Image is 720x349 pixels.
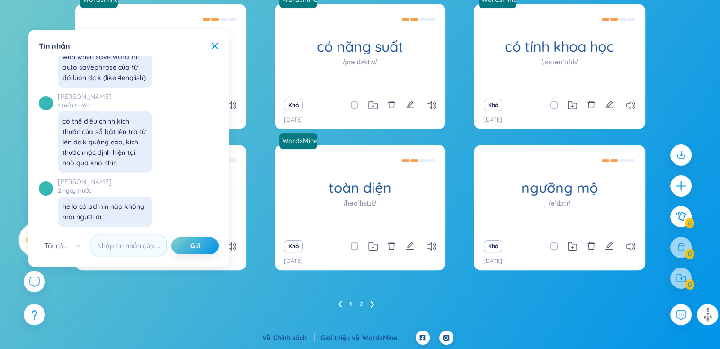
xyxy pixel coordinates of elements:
button: xóa bỏ [587,98,596,112]
button: Khó [484,99,503,111]
font: [DATE] [284,116,303,123]
font: [PERSON_NAME] [58,178,112,186]
button: Gửi [171,237,219,254]
button: biên tập [605,98,613,112]
font: WordsMine [362,333,397,342]
font: Khó [288,101,299,108]
a: hình đại diện [39,177,53,196]
input: Nhập tin nhắn của bạn vào đây... [91,235,167,256]
a: Chính sách [273,333,315,342]
font: Tất cả người dùng [44,242,99,250]
font: 1 [349,300,352,308]
font: Khó [488,101,498,108]
font: 2 ngày trước [58,187,91,194]
font: có tính khoa học [505,37,614,55]
font: Về [262,333,270,342]
li: 1 [349,296,352,312]
span: biên tập [605,242,613,250]
font: Gửi [190,242,200,250]
a: [PERSON_NAME] [58,177,152,187]
font: Chính sách [273,333,307,342]
span: cộng thêm [675,180,687,192]
li: Trang tiếp theo [371,296,374,312]
span: xóa bỏ [587,242,596,250]
font: có thể điều chỉnh kích thước cửa sổ bật lên tra từ lên dc k quảng cáo, kích thước mặc định hiện t... [62,117,148,167]
font: 2 [359,300,363,308]
font: with when save word thì auto savephrase của từ đó luôn dc k (like 4english) [62,53,146,82]
button: xóa bỏ [387,98,396,112]
font: toàn diện [329,179,391,197]
font: WordsMine [282,136,318,145]
li: 2 [359,296,363,312]
button: Khó [284,240,303,252]
font: [DATE] [483,257,502,264]
button: Khó [484,240,503,252]
button: xóa bỏ [587,240,596,253]
span: biên tập [406,242,414,250]
span: Tất cả người dùng [44,239,80,253]
font: Tin nhắn [39,41,70,51]
button: biên tập [406,240,414,253]
font: /əˈdɔːr/ [549,199,570,207]
a: WordsMine [362,333,405,342]
button: biên tập [605,240,613,253]
img: to top [700,307,715,322]
font: 0 [26,234,31,246]
font: /həʊˈlɪstɪk/ [344,199,376,207]
font: /ˌsaɪənˈtɪfɪk/ [541,58,578,66]
a: [PERSON_NAME] [58,91,152,102]
font: hello có admin nào không mọi người ơi [62,202,146,221]
span: xóa bỏ [387,100,396,109]
a: WordsMine [279,133,321,149]
img: hình đại diện [39,96,53,110]
a: hình đại diện [39,91,53,110]
font: ngưỡng mộ [521,179,598,197]
font: 1 tuần trước [58,102,89,109]
span: xóa bỏ [387,242,396,250]
font: Khó [288,242,299,250]
font: [DATE] [284,257,303,264]
font: có năng suất [317,37,403,55]
li: Trang trước [338,296,342,312]
button: biên tập [406,98,414,112]
button: Khó [284,99,303,111]
font: Giới thiệu về [320,333,359,342]
font: [DATE] [483,116,502,123]
font: /prəˈdʌktɪv/ [343,58,377,66]
font: Khó [488,242,498,250]
img: hình đại diện [39,181,53,196]
font: [PERSON_NAME] [58,92,112,101]
span: xóa bỏ [587,100,596,109]
span: biên tập [605,100,613,109]
span: biên tập [406,100,414,109]
button: xóa bỏ [387,240,396,253]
